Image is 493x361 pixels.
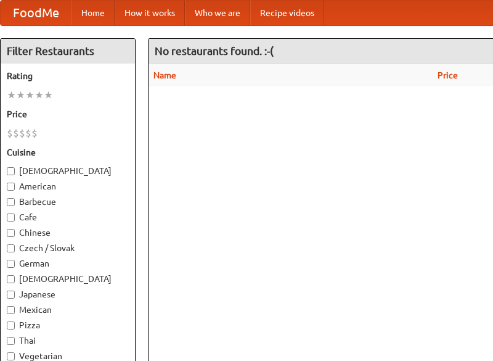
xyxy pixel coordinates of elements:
li: ★ [25,88,35,102]
input: German [7,260,15,268]
a: Who we are [185,1,250,25]
h5: Price [7,108,129,120]
label: Czech / Slovak [7,242,129,254]
label: Barbecue [7,196,129,208]
li: ★ [44,88,53,102]
li: $ [19,127,25,140]
input: [DEMOGRAPHIC_DATA] [7,167,15,175]
input: Barbecue [7,198,15,206]
label: Japanese [7,288,129,301]
li: $ [13,127,19,140]
li: $ [25,127,31,140]
input: American [7,183,15,191]
label: Cafe [7,211,129,223]
label: [DEMOGRAPHIC_DATA] [7,273,129,285]
label: Mexican [7,304,129,316]
h4: Filter Restaurants [1,39,135,64]
label: American [7,180,129,193]
li: ★ [7,88,16,102]
li: $ [7,127,13,140]
h5: Rating [7,70,129,82]
label: Pizza [7,319,129,331]
label: [DEMOGRAPHIC_DATA] [7,165,129,177]
input: [DEMOGRAPHIC_DATA] [7,275,15,283]
input: Vegetarian [7,352,15,360]
ng-pluralize: No restaurants found. :-( [155,45,274,57]
a: FoodMe [1,1,71,25]
input: Cafe [7,214,15,222]
input: Japanese [7,291,15,299]
input: Pizza [7,322,15,330]
a: Recipe videos [250,1,324,25]
li: ★ [16,88,25,102]
input: Chinese [7,229,15,237]
h5: Cuisine [7,146,129,159]
input: Mexican [7,306,15,314]
a: Home [71,1,115,25]
li: ★ [35,88,44,102]
li: $ [31,127,38,140]
a: How it works [115,1,185,25]
label: Chinese [7,226,129,239]
input: Thai [7,337,15,345]
label: Thai [7,334,129,347]
input: Czech / Slovak [7,244,15,252]
label: German [7,257,129,270]
a: Price [438,70,458,80]
a: Name [153,70,176,80]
